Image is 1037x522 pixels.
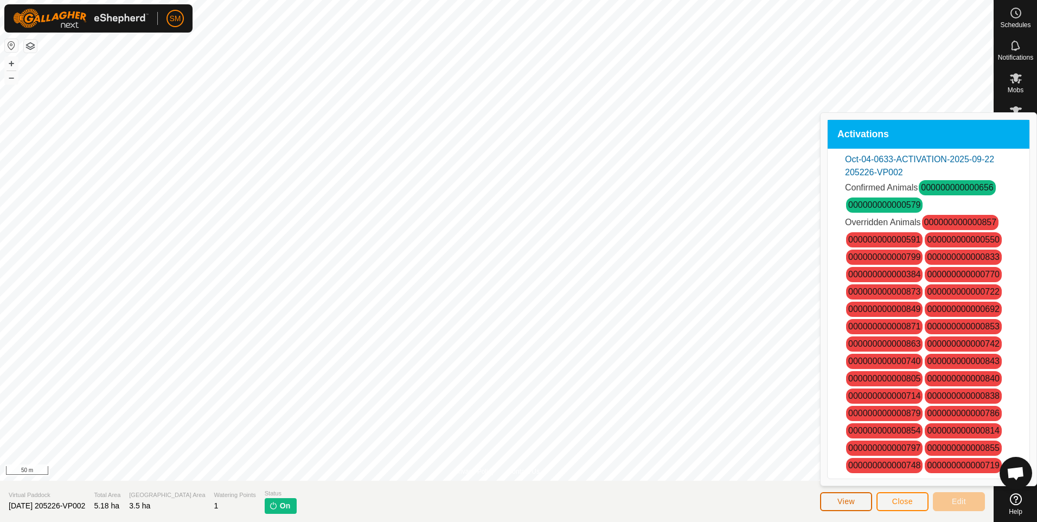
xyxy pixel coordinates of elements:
[848,357,920,366] a: 000000000000740
[927,357,999,366] a: 000000000000843
[927,443,999,453] a: 000000000000855
[927,374,999,383] a: 000000000000840
[845,183,918,192] span: Confirmed Animals
[848,287,920,296] a: 000000000000873
[927,409,999,418] a: 000000000000786
[214,491,256,500] span: Watering Points
[280,500,290,512] span: On
[848,426,920,435] a: 000000000000854
[927,270,999,279] a: 000000000000770
[892,497,913,506] span: Close
[1000,22,1030,28] span: Schedules
[269,501,278,510] img: turn-on
[998,54,1033,61] span: Notifications
[848,443,920,453] a: 000000000000797
[820,492,872,511] button: View
[848,374,920,383] a: 000000000000805
[24,40,37,53] button: Map Layers
[9,501,85,510] span: [DATE] 205226-VP002
[848,461,920,470] a: 000000000000748
[927,391,999,400] a: 000000000000838
[933,492,985,511] button: Edit
[848,252,920,262] a: 000000000000799
[952,497,966,506] span: Edit
[848,270,920,279] a: 000000000000384
[5,71,18,84] button: –
[265,489,297,498] span: Status
[129,491,205,500] span: [GEOGRAPHIC_DATA] Area
[927,287,999,296] a: 000000000000722
[848,339,920,348] a: 000000000000863
[508,467,540,476] a: Contact Us
[848,304,920,314] a: 000000000000849
[170,13,181,24] span: SM
[1008,87,1023,93] span: Mobs
[837,130,889,139] span: Activations
[924,218,996,227] a: 000000000000857
[848,235,920,244] a: 000000000000591
[94,491,120,500] span: Total Area
[927,235,999,244] a: 000000000000550
[994,489,1037,519] a: Help
[837,497,855,506] span: View
[927,339,999,348] a: 000000000000742
[927,304,999,314] a: 000000000000692
[9,491,85,500] span: Virtual Paddock
[94,501,119,510] span: 5.18 ha
[927,252,999,262] a: 000000000000833
[5,39,18,52] button: Reset Map
[129,501,150,510] span: 3.5 ha
[848,409,920,418] a: 000000000000879
[927,426,999,435] a: 000000000000814
[848,200,920,209] a: 000000000000579
[845,218,921,227] span: Overridden Animals
[1009,508,1022,515] span: Help
[845,155,994,177] a: Oct-04-0633-ACTIVATION-2025-09-22 205226-VP002
[927,461,999,470] a: 000000000000719
[5,57,18,70] button: +
[921,183,993,192] a: 000000000000656
[876,492,929,511] button: Close
[848,391,920,400] a: 000000000000714
[454,467,495,476] a: Privacy Policy
[1000,457,1032,489] div: Open chat
[13,9,149,28] img: Gallagher Logo
[848,322,920,331] a: 000000000000871
[927,322,999,331] a: 000000000000853
[214,501,219,510] span: 1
